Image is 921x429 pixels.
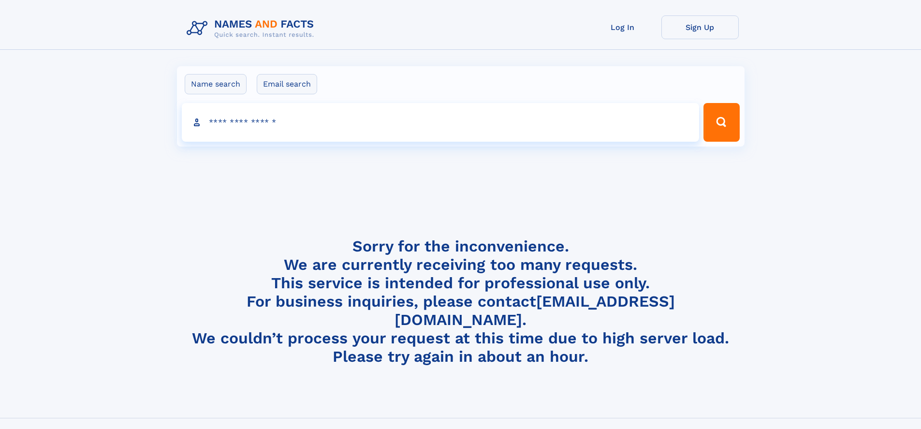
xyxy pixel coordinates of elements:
[703,103,739,142] button: Search Button
[182,103,700,142] input: search input
[584,15,661,39] a: Log In
[395,292,675,329] a: [EMAIL_ADDRESS][DOMAIN_NAME]
[661,15,739,39] a: Sign Up
[183,237,739,366] h4: Sorry for the inconvenience. We are currently receiving too many requests. This service is intend...
[183,15,322,42] img: Logo Names and Facts
[185,74,247,94] label: Name search
[257,74,317,94] label: Email search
